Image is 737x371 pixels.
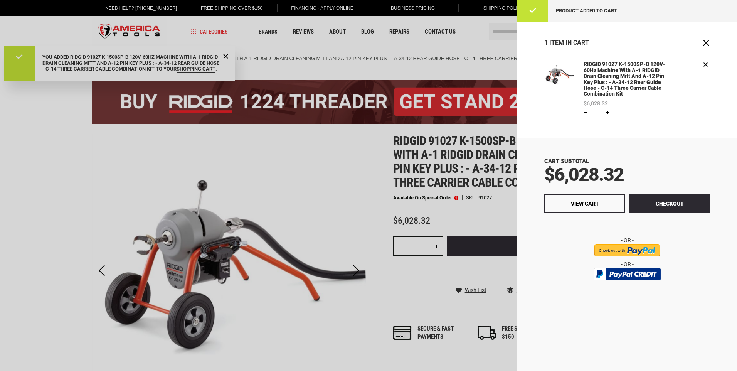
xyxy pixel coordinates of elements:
[629,194,710,213] button: Checkout
[702,39,710,47] button: Close
[571,201,599,207] span: View Cart
[598,282,656,291] img: btn_bml_text.png
[549,39,589,46] span: Item in Cart
[544,60,574,90] img: RIDGID 91027 K-1500SP-B 120V-60Hz Machine with A-1 RIDGID Drain Cleaning Mitt and A-12 Pin Key Pl...
[544,164,624,185] span: $6,028.32
[544,158,589,165] span: Cart Subtotal
[584,101,608,106] span: $6,028.32
[544,39,548,46] span: 1
[544,60,574,116] a: RIDGID 91027 K-1500SP-B 120V-60Hz Machine with A-1 RIDGID Drain Cleaning Mitt and A-12 Pin Key Pl...
[544,194,625,213] a: View Cart
[582,60,670,98] a: RIDGID 91027 K-1500SP-B 120V-60Hz Machine with A-1 RIDGID Drain Cleaning Mitt and A-12 Pin Key Pl...
[556,8,617,13] span: Product added to cart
